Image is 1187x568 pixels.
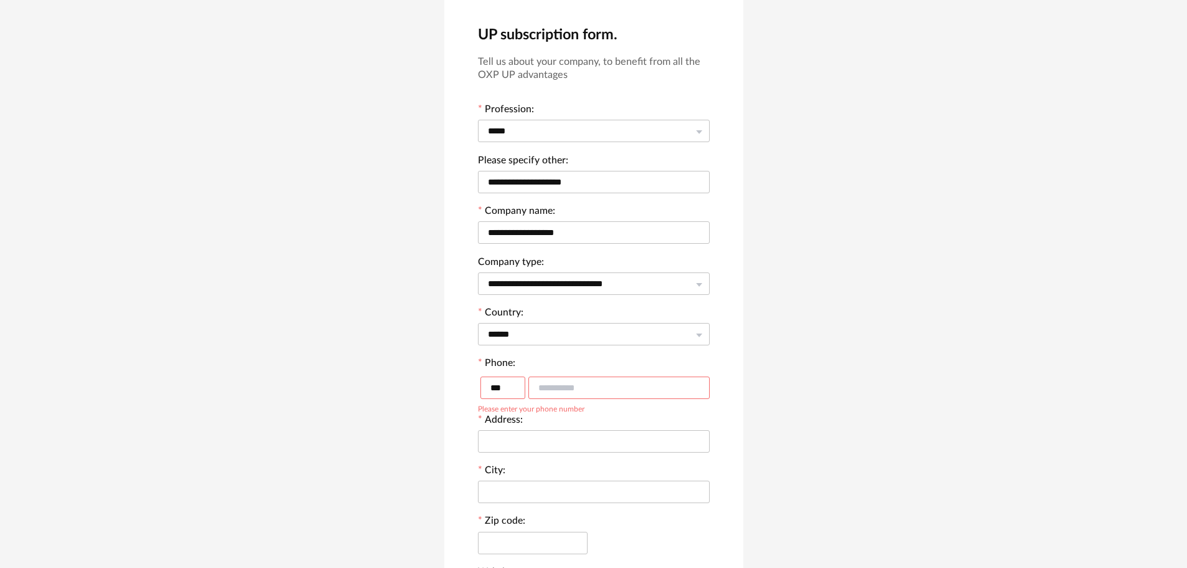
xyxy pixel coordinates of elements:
[478,466,505,478] label: City:
[478,403,584,413] div: Please enter your phone number
[478,206,555,219] label: Company name:
[478,105,534,117] label: Profession:
[478,359,515,371] label: Phone:
[478,308,523,320] label: Country:
[478,55,710,82] h3: Tell us about your company, to benefit from all the OXP UP advantages
[478,415,523,428] label: Address:
[478,156,568,168] label: Please specify other:
[478,26,710,44] h2: UP subscription form.
[478,258,544,270] label: Company type:
[478,516,525,529] label: Zip code:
